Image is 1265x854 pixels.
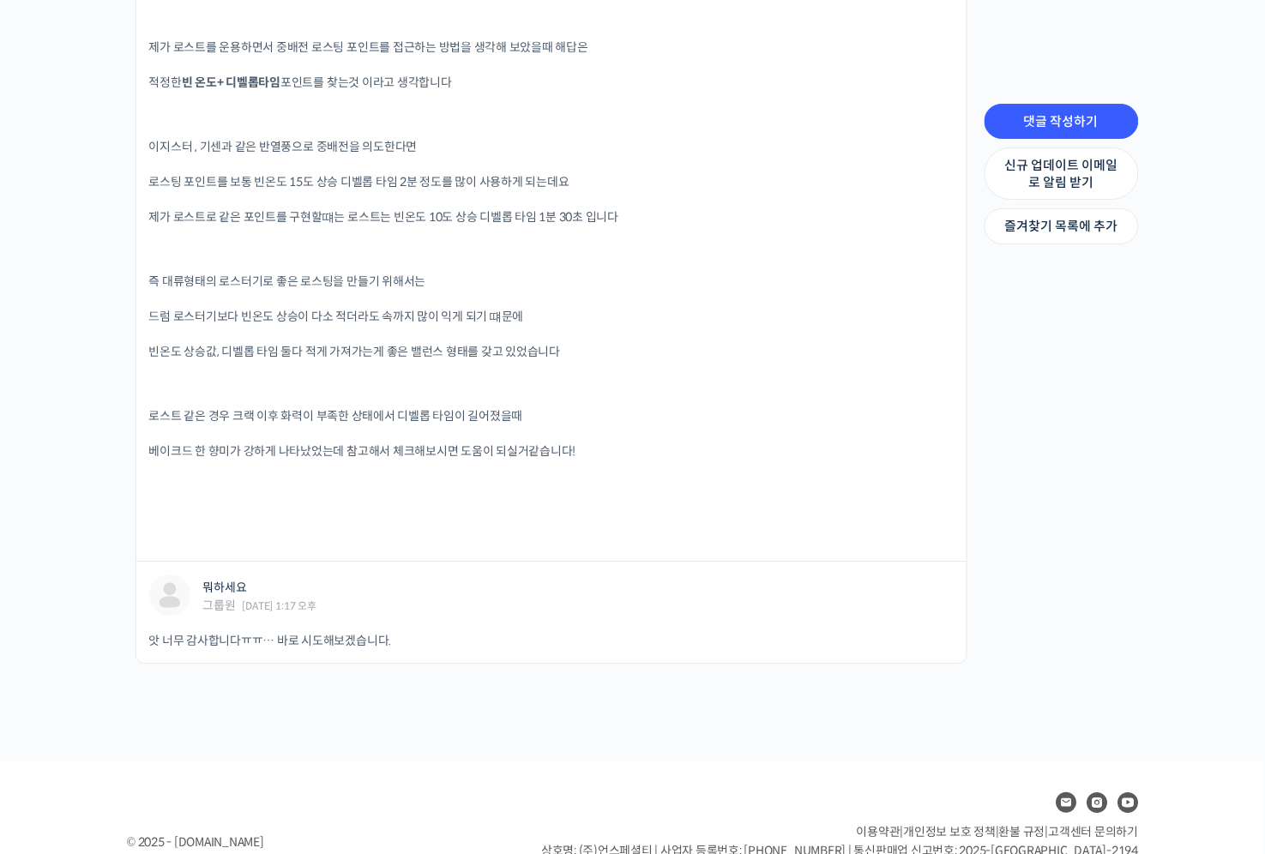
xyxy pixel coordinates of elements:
a: 설정 [221,544,329,586]
div: © 2025 - [DOMAIN_NAME] [127,831,499,854]
p: 로스팅 포인트를 보통 빈온도 15도 상승 디벨롭 타임 2분 정도를 많이 사용하게 되는데요 [149,173,954,191]
a: 이용약관 [857,824,901,839]
a: 댓글 작성하기 [985,104,1139,140]
p: 빈온도 상승값, 디벨롭 타임 둘다 적게 가져가는게 좋은 밸런스 형태를 갖고 있었습니다 [149,343,954,361]
p: 드럼 로스터기보다 빈온도 상승이 다소 적더라도 속까지 많이 익게 되기 떄문에 [149,308,954,326]
a: 개인정보 보호 정책 [904,824,997,839]
span: 설정 [265,569,286,583]
a: 즐겨찾기 목록에 추가 [985,208,1139,244]
a: 대화 [113,544,221,586]
p: 베이크드 한 향미가 강하게 나타났었는데 참고해서 체크해보시면 도움이 되실거같습니다! [149,442,954,460]
span: 홈 [54,569,64,583]
div: 그룹원 [203,599,236,611]
a: 환불 규정 [999,824,1045,839]
a: 홈 [5,544,113,586]
a: "뭐하세요"님 프로필 보기 [149,574,190,616]
p: 제가 로스트로 같은 포인트를 구현할떄는 로스트는 빈온도 10도 상승 디벨롭 타임 1분 30초 입니다 [149,208,954,226]
p: 앗 너무 감사합니다ㅠㅠ… 바로 시도해보겠습니다. [149,632,954,650]
p: 즉 대류형태의 로스터기로 좋은 로스팅을 만들기 위해서는 [149,273,954,291]
p: 제가 로스트를 운용하면서 중배전 로스팅 포인트를 접근하는 방법을 생각해 보았을때 해답은 [149,39,954,57]
p: 이지스터 , 기센과 같은 반열풍으로 중배전을 의도한다면 [149,138,954,156]
b: 빈 온도+ 디벨롭타임 [182,75,280,90]
a: 신규 업데이트 이메일로 알림 받기 [985,147,1139,200]
span: 대화 [157,570,178,584]
p: 적정한 포인트를 찾는것 이라고 생각합니다 [149,74,954,92]
span: 고객센터 문의하기 [1049,824,1139,839]
p: 로스트 같은 경우 크랙 이후 화력이 부족한 상태에서 디벨롭 타임이 길어졌을때 [149,407,954,425]
span: [DATE] 1:17 오후 [243,601,316,611]
a: 뭐하세요 [203,580,247,595]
